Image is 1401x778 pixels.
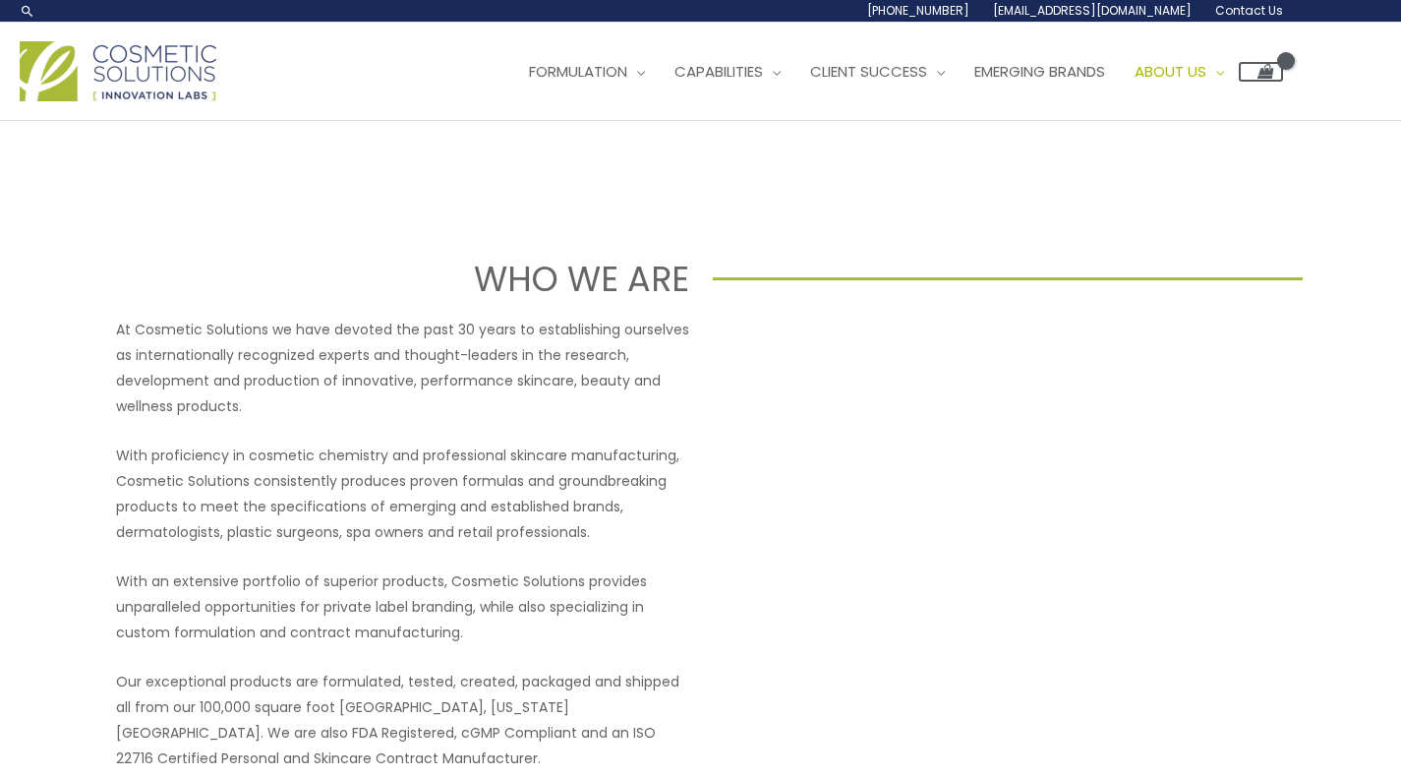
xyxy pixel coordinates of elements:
[116,317,689,419] p: At Cosmetic Solutions we have devoted the past 30 years to establishing ourselves as internationa...
[674,61,763,82] span: Capabilities
[116,443,689,545] p: With proficiency in cosmetic chemistry and professional skincare manufacturing, Cosmetic Solution...
[20,3,35,19] a: Search icon link
[20,41,216,101] img: Cosmetic Solutions Logo
[795,42,960,101] a: Client Success
[810,61,927,82] span: Client Success
[867,2,969,19] span: [PHONE_NUMBER]
[960,42,1120,101] a: Emerging Brands
[974,61,1105,82] span: Emerging Brands
[660,42,795,101] a: Capabilities
[116,569,689,645] p: With an extensive portfolio of superior products, Cosmetic Solutions provides unparalleled opport...
[116,669,689,771] p: Our exceptional products are formulated, tested, created, packaged and shipped all from our 100,0...
[499,42,1283,101] nav: Site Navigation
[1135,61,1206,82] span: About Us
[514,42,660,101] a: Formulation
[1215,2,1283,19] span: Contact Us
[993,2,1192,19] span: [EMAIL_ADDRESS][DOMAIN_NAME]
[529,61,627,82] span: Formulation
[98,255,689,303] h1: WHO WE ARE
[1239,62,1283,82] a: View Shopping Cart, empty
[1120,42,1239,101] a: About Us
[713,317,1286,639] iframe: Get to know Cosmetic Solutions Private Label Skin Care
